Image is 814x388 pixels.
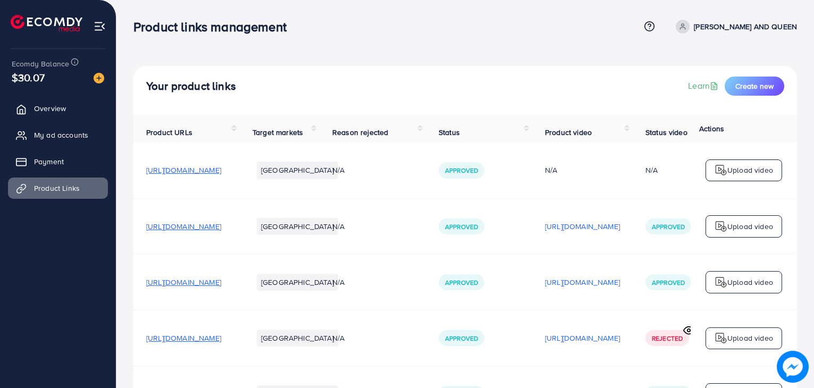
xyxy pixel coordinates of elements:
[332,127,388,138] span: Reason rejected
[11,15,82,31] img: logo
[34,156,64,167] span: Payment
[672,20,797,33] a: [PERSON_NAME] AND QUEEN
[8,124,108,146] a: My ad accounts
[257,330,338,347] li: [GEOGRAPHIC_DATA]
[332,221,345,232] span: N/A
[146,165,221,175] span: [URL][DOMAIN_NAME]
[257,218,338,235] li: [GEOGRAPHIC_DATA]
[688,80,720,92] a: Learn
[445,166,478,175] span: Approved
[34,130,88,140] span: My ad accounts
[257,274,338,291] li: [GEOGRAPHIC_DATA]
[133,19,295,35] h3: Product links management
[545,220,620,233] p: [URL][DOMAIN_NAME]
[735,81,774,91] span: Create new
[34,103,66,114] span: Overview
[146,221,221,232] span: [URL][DOMAIN_NAME]
[715,164,727,176] img: logo
[715,220,727,233] img: logo
[94,20,106,32] img: menu
[332,165,345,175] span: N/A
[12,58,69,69] span: Ecomdy Balance
[8,98,108,119] a: Overview
[257,162,338,179] li: [GEOGRAPHIC_DATA]
[727,220,773,233] p: Upload video
[545,127,592,138] span: Product video
[332,333,345,343] span: N/A
[34,183,80,193] span: Product Links
[146,127,192,138] span: Product URLs
[652,278,685,287] span: Approved
[727,276,773,289] p: Upload video
[146,277,221,288] span: [URL][DOMAIN_NAME]
[652,334,683,343] span: Rejected
[652,222,685,231] span: Approved
[725,77,784,96] button: Create new
[8,178,108,199] a: Product Links
[146,333,221,343] span: [URL][DOMAIN_NAME]
[12,70,45,85] span: $30.07
[445,334,478,343] span: Approved
[727,332,773,344] p: Upload video
[777,351,809,383] img: image
[94,73,104,83] img: image
[645,165,658,175] div: N/A
[332,277,345,288] span: N/A
[694,20,797,33] p: [PERSON_NAME] AND QUEEN
[645,127,687,138] span: Status video
[715,332,727,344] img: logo
[253,127,303,138] span: Target markets
[445,278,478,287] span: Approved
[699,123,724,134] span: Actions
[715,276,727,289] img: logo
[545,332,620,344] p: [URL][DOMAIN_NAME]
[545,165,620,175] div: N/A
[445,222,478,231] span: Approved
[8,151,108,172] a: Payment
[727,164,773,176] p: Upload video
[146,80,236,93] h4: Your product links
[439,127,460,138] span: Status
[545,276,620,289] p: [URL][DOMAIN_NAME]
